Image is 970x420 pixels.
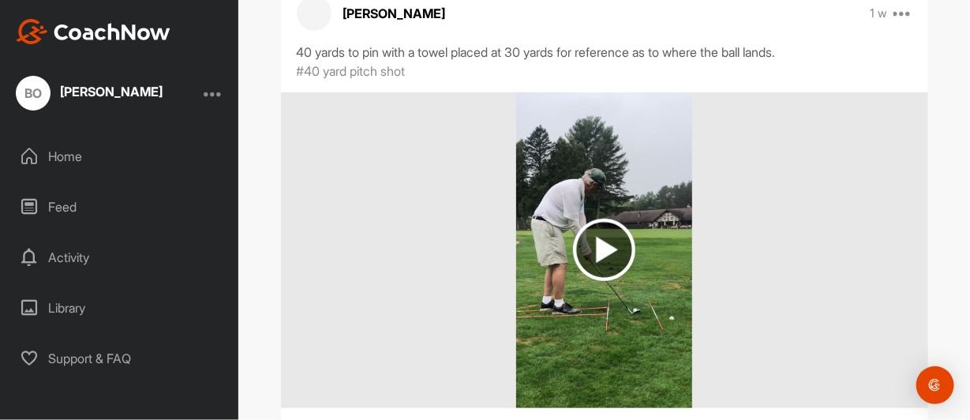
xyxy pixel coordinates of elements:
p: #40 yard pitch shot [297,62,406,81]
div: BO [16,76,51,111]
p: 1 w [870,6,887,21]
div: Home [9,137,231,176]
div: Feed [9,187,231,227]
img: play [573,219,635,281]
div: Library [9,288,231,328]
div: Open Intercom Messenger [916,366,954,404]
div: 40 yards to pin with a towel placed at 30 yards for reference as to where the ball lands. [297,43,912,62]
p: [PERSON_NAME] [343,4,446,23]
img: CoachNow [16,19,170,44]
div: [PERSON_NAME] [60,85,163,98]
div: Support & FAQ [9,339,231,378]
div: Activity [9,238,231,277]
img: media [516,92,692,408]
